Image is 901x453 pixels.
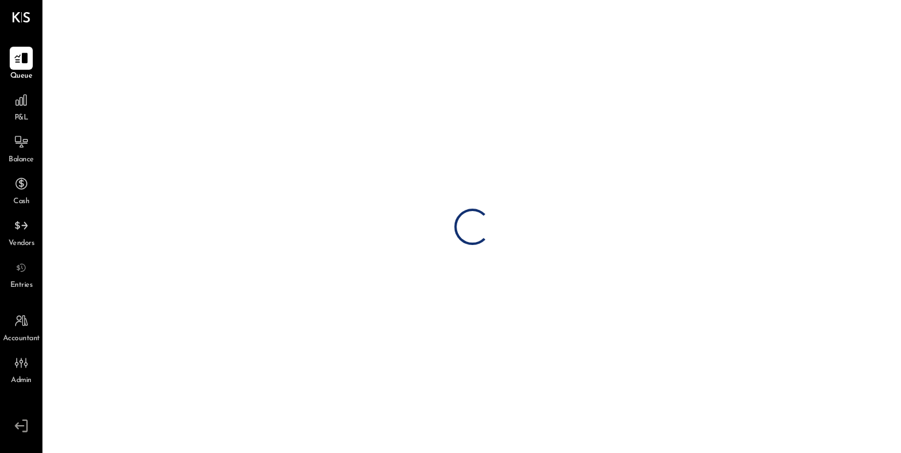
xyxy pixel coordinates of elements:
[13,196,29,207] span: Cash
[1,172,42,207] a: Cash
[1,256,42,291] a: Entries
[10,280,33,291] span: Entries
[11,375,32,386] span: Admin
[15,113,28,124] span: P&L
[1,130,42,166] a: Balance
[8,238,35,249] span: Vendors
[8,155,34,166] span: Balance
[3,334,40,344] span: Accountant
[1,89,42,124] a: P&L
[1,351,42,386] a: Admin
[1,309,42,344] a: Accountant
[1,47,42,82] a: Queue
[1,214,42,249] a: Vendors
[10,71,33,82] span: Queue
